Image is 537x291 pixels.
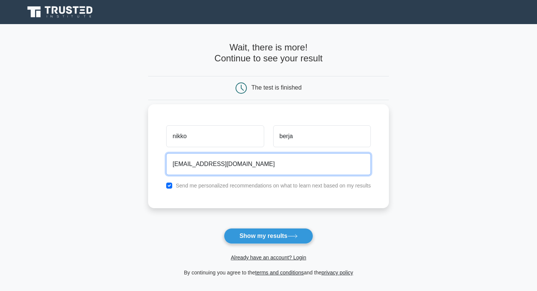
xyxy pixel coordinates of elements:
div: The test is finished [251,84,301,91]
a: Already have an account? Login [231,254,306,261]
a: terms and conditions [255,270,304,276]
div: By continuing you agree to the and the [144,268,393,277]
button: Show my results [224,228,313,244]
input: First name [166,125,264,147]
label: Send me personalized recommendations on what to learn next based on my results [176,183,371,189]
h4: Wait, there is more! Continue to see your result [148,42,389,64]
input: Email [166,153,371,175]
input: Last name [273,125,371,147]
a: privacy policy [321,270,353,276]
